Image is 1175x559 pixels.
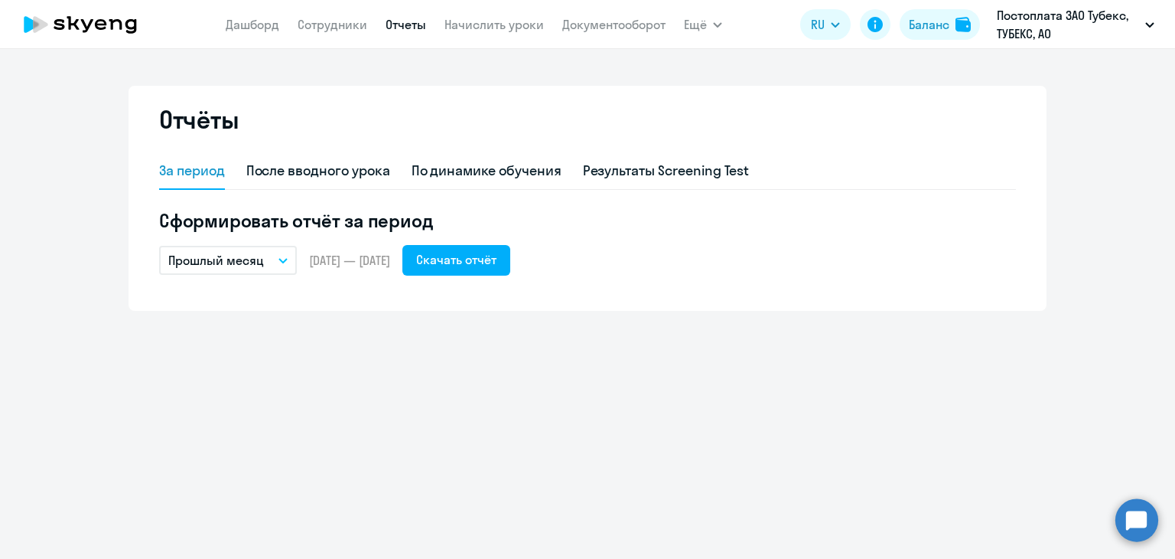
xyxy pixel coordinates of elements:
h2: Отчёты [159,104,239,135]
p: Постоплата ЗАО Тубекс, ТУБЕКС, АО [997,6,1139,43]
img: balance [955,17,971,32]
div: Результаты Screening Test [583,161,750,181]
span: [DATE] — [DATE] [309,252,390,269]
button: Прошлый месяц [159,246,297,275]
div: По динамике обучения [412,161,561,181]
button: Ещё [684,9,722,40]
button: Балансbalance [900,9,980,40]
button: Скачать отчёт [402,245,510,276]
div: После вводного урока [246,161,390,181]
a: Отчеты [386,17,426,32]
span: Ещё [684,15,707,34]
button: Постоплата ЗАО Тубекс, ТУБЕКС, АО [989,6,1162,43]
p: Прошлый месяц [168,251,264,270]
div: За период [159,161,225,181]
div: Скачать отчёт [416,250,496,269]
span: RU [811,15,825,34]
a: Дашборд [226,17,279,32]
a: Сотрудники [298,17,367,32]
button: RU [800,9,851,40]
a: Документооборот [562,17,666,32]
div: Баланс [909,15,949,34]
a: Начислить уроки [444,17,544,32]
h5: Сформировать отчёт за период [159,208,1016,233]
